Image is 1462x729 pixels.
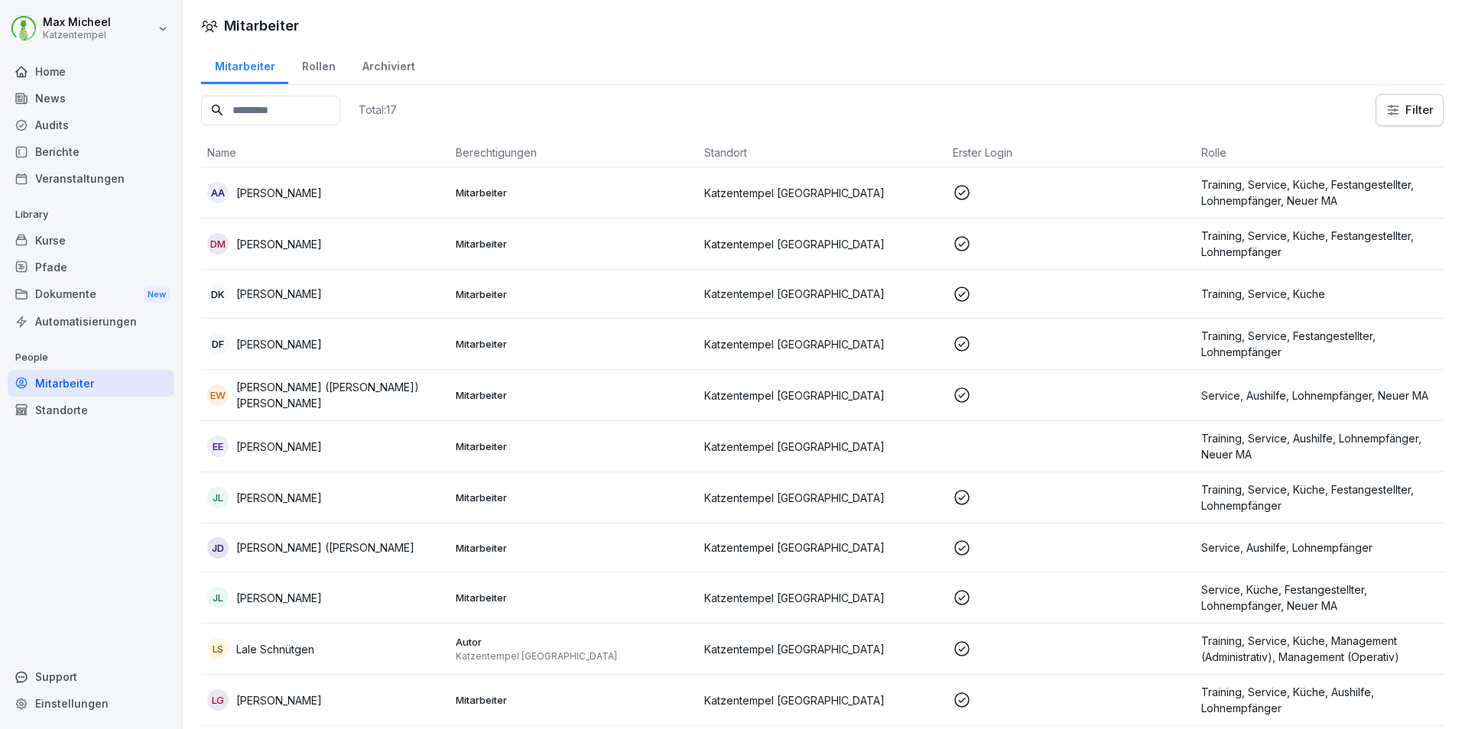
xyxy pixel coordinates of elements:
[456,439,692,453] p: Mitarbeiter
[1201,582,1438,614] p: Service, Küche, Festangestellter, Lohnempfänger, Neuer MA
[704,236,941,252] p: Katzentempel [GEOGRAPHIC_DATA]
[704,286,941,302] p: Katzentempel [GEOGRAPHIC_DATA]
[704,439,941,455] p: Katzentempel [GEOGRAPHIC_DATA]
[1201,328,1438,360] p: Training, Service, Festangestellter, Lohnempfänger
[207,537,229,559] div: JD
[8,690,174,717] a: Einstellungen
[1201,684,1438,716] p: Training, Service, Küche, Aushilfe, Lohnempfänger
[8,308,174,335] a: Automatisierungen
[698,138,947,167] th: Standort
[236,379,443,411] p: [PERSON_NAME] ([PERSON_NAME]) [PERSON_NAME]
[207,638,229,659] div: LS
[456,237,692,251] p: Mitarbeiter
[704,185,941,201] p: Katzentempel [GEOGRAPHIC_DATA]
[456,287,692,301] p: Mitarbeiter
[207,689,229,711] div: LG
[359,102,397,117] p: Total: 17
[1201,387,1438,403] p: Service, Aushilfe, Lohnempfänger, Neuer MA
[456,388,692,402] p: Mitarbeiter
[8,280,174,309] a: DokumenteNew
[224,15,299,36] h1: Mitarbeiter
[8,138,174,165] a: Berichte
[288,45,349,84] a: Rollen
[207,587,229,608] div: JL
[8,227,174,254] a: Kurse
[8,254,174,280] a: Pfade
[1201,481,1438,514] p: Training, Service, Küche, Festangestellter, Lohnempfänger
[1201,633,1438,665] p: Training, Service, Küche, Management (Administrativ), Management (Operativ)
[207,436,229,457] div: EE
[456,591,692,604] p: Mitarbeiter
[236,490,322,506] p: [PERSON_NAME]
[450,138,698,167] th: Berechtigungen
[456,186,692,199] p: Mitarbeiter
[704,590,941,606] p: Katzentempel [GEOGRAPHIC_DATA]
[704,490,941,506] p: Katzentempel [GEOGRAPHIC_DATA]
[8,397,174,423] a: Standorte
[704,387,941,403] p: Katzentempel [GEOGRAPHIC_DATA]
[1201,177,1438,209] p: Training, Service, Küche, Festangestellter, Lohnempfänger, Neuer MA
[947,138,1195,167] th: Erster Login
[43,16,111,29] p: Max Micheel
[236,236,322,252] p: [PERSON_NAME]
[207,487,229,508] div: JL
[207,233,229,254] div: DM
[456,541,692,555] p: Mitarbeiter
[704,692,941,708] p: Katzentempel [GEOGRAPHIC_DATA]
[1201,228,1438,260] p: Training, Service, Küche, Festangestellter, Lohnempfänger
[201,138,450,167] th: Name
[207,182,229,203] div: AA
[1386,102,1434,118] div: Filter
[1201,539,1438,556] p: Service, Aushilfe, Lohnempfänger
[1195,138,1444,167] th: Rolle
[8,202,174,227] p: Library
[207,283,229,305] div: DK
[207,333,229,355] div: DF
[1201,286,1438,302] p: Training, Service, Küche
[8,370,174,397] a: Mitarbeiter
[704,641,941,657] p: Katzentempel [GEOGRAPHIC_DATA]
[8,58,174,85] a: Home
[207,384,229,406] div: EW
[8,112,174,138] a: Audits
[8,663,174,690] div: Support
[236,439,322,455] p: [PERSON_NAME]
[8,345,174,370] p: People
[236,641,314,657] p: Lale Schnütgen
[236,286,322,302] p: [PERSON_NAME]
[236,336,322,352] p: [PERSON_NAME]
[1201,430,1438,462] p: Training, Service, Aushilfe, Lohnempfänger, Neuer MA
[704,539,941,556] p: Katzentempel [GEOGRAPHIC_DATA]
[8,280,174,309] div: Dokumente
[201,45,288,84] a: Mitarbeiter
[8,85,174,112] a: News
[144,286,170,303] div: New
[349,45,428,84] a: Archiviert
[456,635,692,649] p: Autor
[236,692,322,708] p: [PERSON_NAME]
[1376,95,1443,125] button: Filter
[43,30,111,40] p: Katzentempel
[8,165,174,192] a: Veranstaltungen
[236,185,322,201] p: [PERSON_NAME]
[456,491,692,504] p: Mitarbeiter
[704,336,941,352] p: Katzentempel [GEOGRAPHIC_DATA]
[456,650,692,663] p: Katzentempel [GEOGRAPHIC_DATA]
[456,337,692,351] p: Mitarbeiter
[456,693,692,707] p: Mitarbeiter
[236,539,414,556] p: [PERSON_NAME] ([PERSON_NAME]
